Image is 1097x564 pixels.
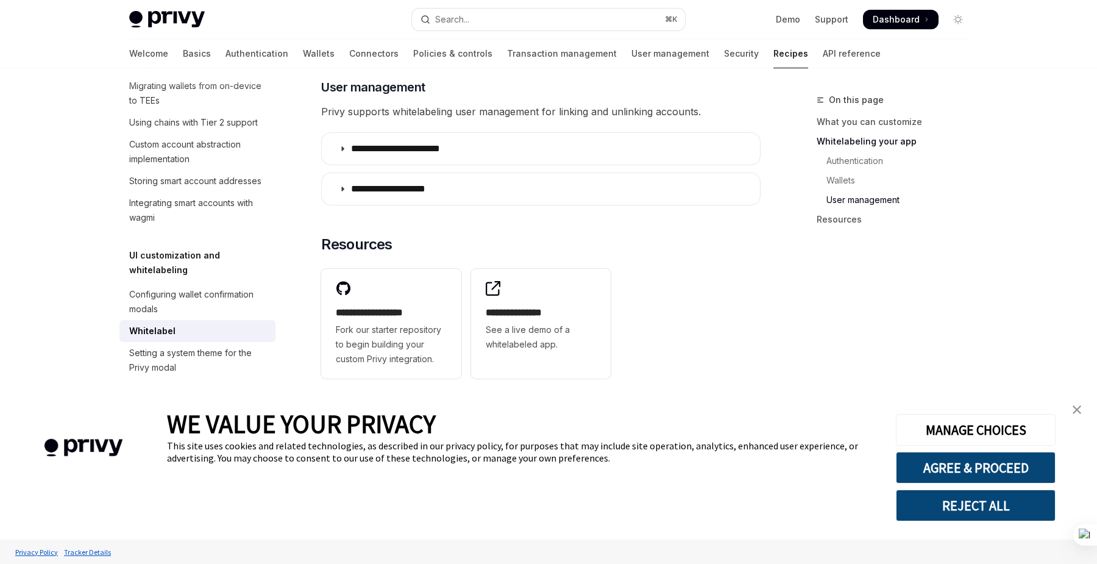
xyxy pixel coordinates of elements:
a: Whitelabel [119,320,275,342]
div: Whitelabel [129,324,176,338]
a: Recipes [773,39,808,68]
span: Fork our starter repository to begin building your custom Privy integration. [336,323,447,366]
span: User management [321,79,425,96]
div: Storing smart account addresses [129,174,261,188]
a: Support [815,13,848,26]
button: Open search [412,9,685,30]
span: ⌘ K [665,15,678,24]
a: Wallets [817,171,978,190]
div: Configuring wallet confirmation modals [129,287,268,316]
a: User management [817,190,978,210]
button: REJECT ALL [896,490,1056,521]
a: User management [631,39,709,68]
a: Dashboard [863,10,939,29]
a: Configuring wallet confirmation modals [119,284,275,320]
a: Policies & controls [413,39,492,68]
h5: UI customization and whitelabeling [129,248,275,277]
img: close banner [1073,405,1081,414]
img: light logo [129,11,205,28]
a: Security [724,39,759,68]
a: Privacy Policy [12,541,61,563]
div: Setting a system theme for the Privy modal [129,346,268,375]
button: Toggle dark mode [948,10,968,29]
a: Storing smart account addresses [119,170,275,192]
a: Whitelabeling your app [817,132,978,151]
a: **** **** **** ***Fork our starter repository to begin building your custom Privy integration. [321,269,461,379]
a: Setting a system theme for the Privy modal [119,342,275,379]
a: What you can customize [817,112,978,132]
button: AGREE & PROCEED [896,452,1056,484]
a: API reference [823,39,881,68]
a: Basics [183,39,211,68]
a: Authentication [817,151,978,171]
div: Integrating smart accounts with wagmi [129,196,268,225]
a: Welcome [129,39,168,68]
a: Migrating wallets from on-device to TEEs [119,75,275,112]
div: Using chains with Tier 2 support [129,115,258,130]
a: Integrating smart accounts with wagmi [119,192,275,229]
button: MANAGE CHOICES [896,414,1056,446]
a: Using chains with Tier 2 support [119,112,275,134]
span: WE VALUE YOUR PRIVACY [167,408,436,440]
a: Custom account abstraction implementation [119,134,275,170]
span: Resources [321,235,392,254]
span: Privy supports whitelabeling user management for linking and unlinking accounts. [321,103,761,120]
a: Resources [817,210,978,229]
a: close banner [1065,398,1089,422]
a: Authentication [225,39,288,68]
div: Search... [435,12,469,27]
a: Wallets [303,39,335,68]
a: Connectors [349,39,399,68]
div: This site uses cookies and related technologies, as described in our privacy policy, for purposes... [167,440,878,464]
span: See a live demo of a whitelabeled app. [486,323,597,352]
div: Migrating wallets from on-device to TEEs [129,79,268,108]
img: company logo [18,421,149,474]
a: Tracker Details [61,541,114,563]
a: Transaction management [507,39,617,68]
div: Custom account abstraction implementation [129,137,268,166]
a: Demo [776,13,800,26]
span: On this page [829,93,884,107]
span: Dashboard [873,13,920,26]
